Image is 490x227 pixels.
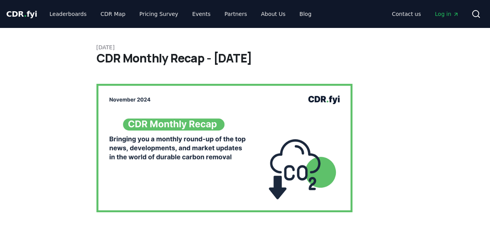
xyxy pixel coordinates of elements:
a: Log in [429,7,465,21]
a: Partners [218,7,253,21]
nav: Main [43,7,318,21]
span: Log in [435,10,459,18]
a: Blog [293,7,318,21]
a: Leaderboards [43,7,93,21]
span: . [24,9,27,19]
a: CDR.fyi [6,9,37,19]
img: blog post image [96,84,353,212]
p: [DATE] [96,43,394,51]
a: Contact us [386,7,427,21]
a: Events [186,7,217,21]
a: About Us [255,7,292,21]
a: Pricing Survey [133,7,184,21]
a: CDR Map [95,7,132,21]
span: CDR fyi [6,9,37,19]
nav: Main [386,7,465,21]
h1: CDR Monthly Recap - [DATE] [96,51,394,65]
